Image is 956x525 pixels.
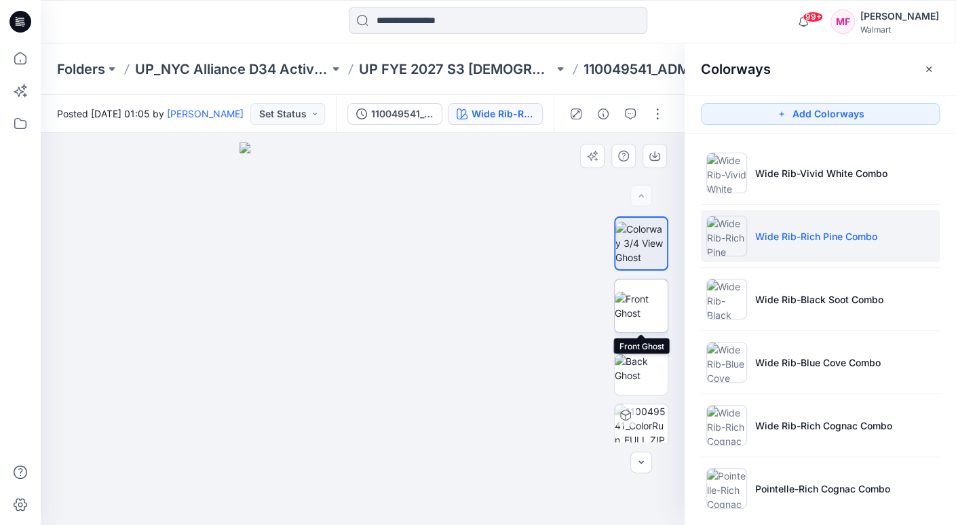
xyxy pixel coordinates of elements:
img: Wide Rib-Rich Pine Combo [706,216,747,256]
img: 110049541_ColorRun_FULL ZIP LS BOMBER-7.29 Wide Rib-Rich Pine Combo [615,404,668,457]
button: Add Colorways [701,103,940,125]
img: Back Ghost [615,354,668,383]
p: Wide Rib-Blue Cove Combo [755,355,881,370]
a: UP_NYC Alliance D34 Activewear Sweaters [135,60,329,79]
p: Wide Rib-Rich Pine Combo [755,229,877,244]
p: 110049541_ADM_FULL ZIP LS BOMBER [584,60,778,79]
div: 110049541_ColorRun_FULL ZIP LS BOMBER-7.29 [371,106,434,121]
img: Colorway 3/4 View Ghost [615,222,667,265]
span: 99+ [803,12,823,22]
p: Wide Rib-Black Soot Combo [755,292,883,307]
div: Walmart [860,24,939,35]
a: Folders [57,60,105,79]
img: Wide Rib-Rich Cognac Combo [706,405,747,446]
img: Wide Rib-Black Soot Combo [706,279,747,319]
button: Wide Rib-Rich Pine Combo [448,103,543,125]
img: Wide Rib-Vivid White Combo [706,153,747,193]
img: Wide Rib-Blue Cove Combo [706,342,747,383]
img: Pointelle-Rich Cognac Combo [706,468,747,509]
button: 110049541_ColorRun_FULL ZIP LS BOMBER-7.29 [347,103,442,125]
a: [PERSON_NAME] [167,108,244,119]
p: Wide Rib-Rich Cognac Combo [755,419,892,433]
p: Pointelle-Rich Cognac Combo [755,482,890,496]
div: [PERSON_NAME] [860,8,939,24]
img: Front Ghost [615,292,668,320]
a: UP FYE 2027 S3 [DEMOGRAPHIC_DATA] ACTIVE NYC Alliance [359,60,553,79]
div: Wide Rib-Rich Pine Combo [472,106,534,121]
p: Wide Rib-Vivid White Combo [755,166,887,180]
div: MF [830,9,855,34]
img: eyJhbGciOiJIUzI1NiIsImtpZCI6IjAiLCJzbHQiOiJzZXMiLCJ0eXAiOiJKV1QifQ.eyJkYXRhIjp7InR5cGUiOiJzdG9yYW... [240,142,485,525]
span: Posted [DATE] 01:05 by [57,106,244,121]
button: Details [592,103,614,125]
h2: Colorways [701,61,771,77]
